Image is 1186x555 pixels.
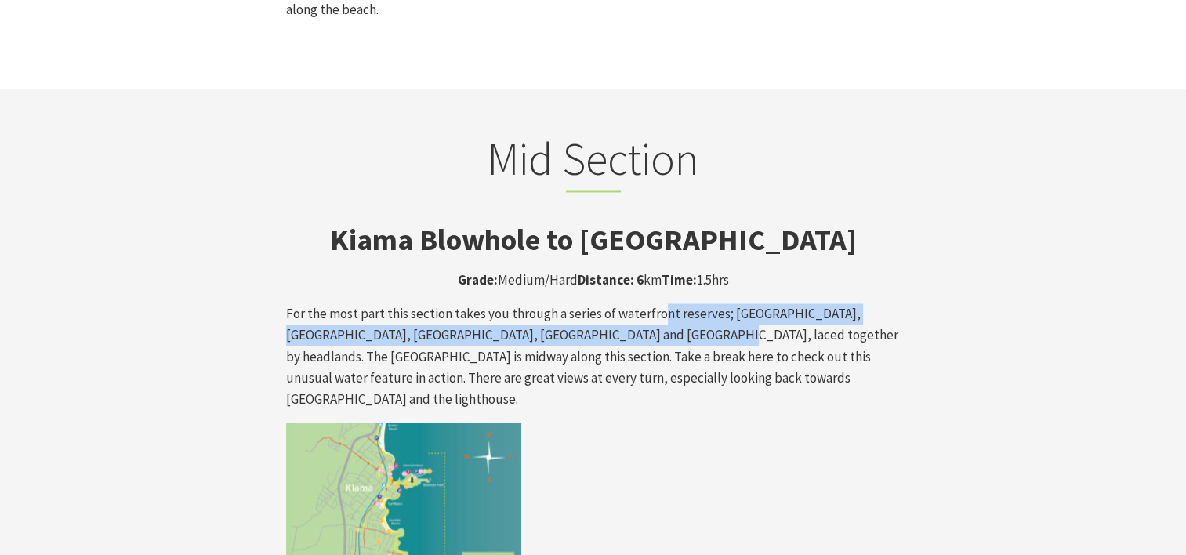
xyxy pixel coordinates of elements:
strong: Time: [662,271,697,288]
p: Medium/Hard km 1.5hrs [286,270,901,291]
h2: Mid Section [286,132,901,193]
strong: Kiama Blowhole to [GEOGRAPHIC_DATA] [330,221,857,258]
strong: Grade: [458,271,498,288]
strong: Distance: 6 [578,271,644,288]
p: For the most part this section takes you through a series of waterfront reserves; [GEOGRAPHIC_DAT... [286,303,901,410]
